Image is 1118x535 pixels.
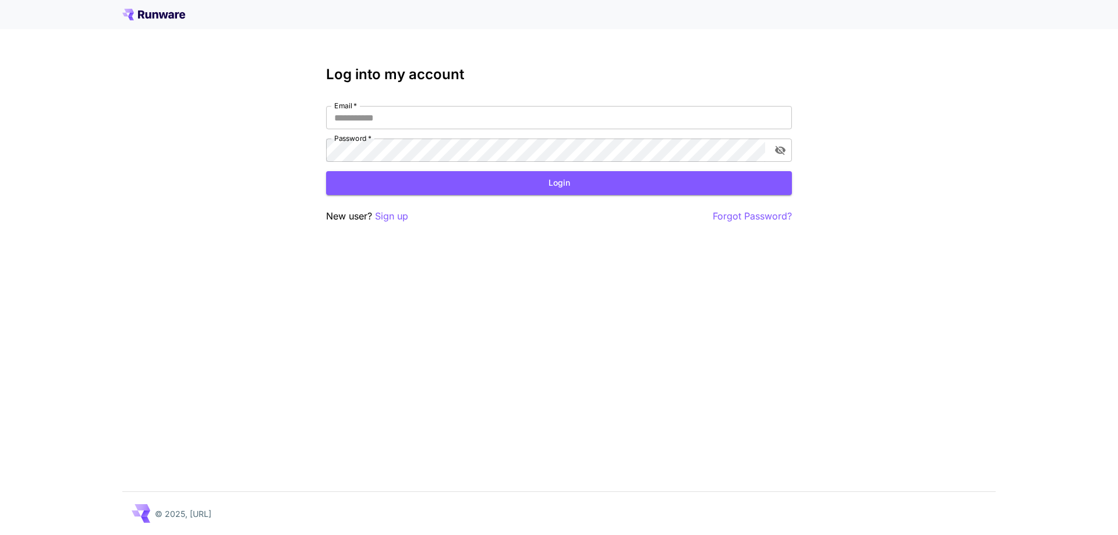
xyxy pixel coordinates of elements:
[155,508,211,520] p: © 2025, [URL]
[770,140,791,161] button: toggle password visibility
[713,209,792,224] button: Forgot Password?
[326,171,792,195] button: Login
[326,209,408,224] p: New user?
[334,101,357,111] label: Email
[334,133,372,143] label: Password
[375,209,408,224] button: Sign up
[326,66,792,83] h3: Log into my account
